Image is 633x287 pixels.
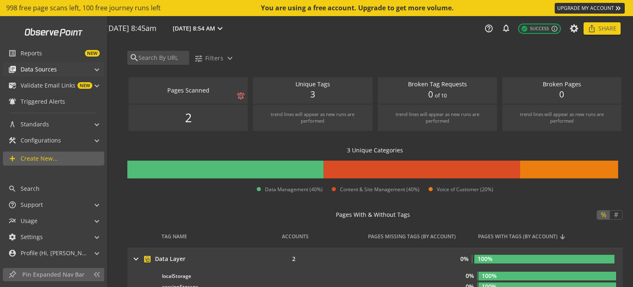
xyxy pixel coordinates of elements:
[133,86,244,95] div: Pages Scanned
[598,211,609,219] span: %
[382,80,493,89] div: Broken Tag Requests
[3,152,104,166] a: Create New...
[588,24,596,33] mat-icon: ios_share
[8,201,16,209] mat-icon: help_outline
[8,49,16,57] mat-icon: list_alt
[21,201,43,209] span: Support
[274,233,324,240] div: ACCOUNTS
[8,249,16,257] mat-icon: account_circle
[162,233,187,240] div: TAG NAME
[261,3,455,13] div: You are using a free account. Upgrade to get more volume.
[502,24,510,32] mat-icon: notifications_none
[482,272,497,280] text: 100%
[611,211,621,219] span: #
[386,111,489,124] div: trend lines will appear as new runs are performed
[21,185,40,193] span: Search
[435,92,447,99] span: of 10
[521,25,549,32] span: Success
[162,271,333,280] div: localStorage
[21,97,65,106] span: Triggered Alerts
[555,3,625,14] a: UPGRADE MY ACCOUNT
[22,270,89,279] span: Pin Expanded Nav Bar
[185,109,192,126] span: 2
[282,233,309,240] div: ACCOUNTS
[3,214,104,228] mat-expansion-panel-header: Usage
[21,154,58,163] span: Create New...
[3,46,104,60] a: ReportsNEW
[336,211,410,219] p: Pages With & Without Tags
[21,249,87,257] span: Profile (Hi, [PERSON_NAME]!)
[428,88,433,101] span: 0
[143,255,152,263] img: 211.svg
[8,65,16,74] mat-icon: library_books
[347,146,403,154] div: 3 Unique Categories
[8,120,16,128] mat-icon: architecture
[3,62,104,76] mat-expansion-panel-header: Data Sources
[173,24,215,33] span: [DATE] 8:54 AM
[6,3,161,13] span: 998 free page scans left, 100 free journey runs left
[478,233,558,240] div: PAGES WITH TAGS (BY ACCOUNT)
[460,255,469,263] text: 0%
[215,24,225,33] mat-icon: expand_more
[261,111,364,124] div: trend lines will appear as new runs are performed
[257,80,368,89] div: Unique Tags
[521,25,528,32] mat-icon: check_circle
[598,21,617,36] span: Share
[551,25,558,32] mat-icon: info_outline
[584,22,621,35] button: Share
[8,154,16,163] mat-icon: add
[3,182,104,196] a: Search
[21,49,42,57] span: Reports
[310,88,315,101] span: 3
[21,65,57,74] span: Data Sources
[8,185,16,193] mat-icon: search
[194,54,203,63] mat-icon: tune
[511,111,613,124] div: trend lines will appear as new runs are performed
[138,53,187,62] input: Search By URL
[3,117,104,131] mat-expansion-panel-header: Standards
[265,186,323,193] span: Data Management (40%)
[614,4,622,12] mat-icon: keyboard_double_arrow_right
[559,88,564,101] span: 0
[8,81,16,90] mat-icon: mark_email_read
[437,186,493,193] span: Voice of Customer (20%)
[466,272,474,280] text: 0%
[21,120,49,128] span: Standards
[85,50,100,57] span: NEW
[225,53,235,63] mat-icon: expand_more
[3,230,104,244] mat-expansion-panel-header: Settings
[8,136,16,145] mat-icon: construction
[21,217,38,225] span: Usage
[3,78,104,93] mat-expansion-panel-header: Validate Email LinksNEW
[129,53,138,63] mat-icon: search
[3,133,104,147] mat-expansion-panel-header: Configurations
[3,95,104,109] a: Triggered Alerts
[478,255,492,263] text: 100%
[506,80,617,89] div: Broken Pages
[191,51,238,66] button: Filters
[478,233,620,240] div: PAGES WITH TAGS (BY ACCOUNT)
[162,233,287,240] div: TAG NAME
[21,136,61,145] span: Configurations
[21,81,75,90] span: Validate Email Links
[3,246,104,260] mat-expansion-panel-header: Profile (Hi, [PERSON_NAME]!)
[340,186,420,193] span: Content & Site Management (40%)
[8,233,16,241] mat-icon: settings
[155,255,185,263] div: Data Layer
[321,233,464,240] div: PAGES MISSING TAGS (BY ACCOUNT)
[269,248,326,270] td: 2
[484,24,493,33] mat-icon: help_outline
[21,233,43,241] span: Settings
[8,97,16,106] mat-icon: notifications_active
[8,217,16,225] mat-icon: multiline_chart
[368,233,456,240] div: PAGES MISSING TAGS (BY ACCOUNT)
[3,198,104,212] mat-expansion-panel-header: Support
[131,254,141,264] mat-icon: keyboard_arrow_right
[77,82,92,89] span: NEW
[205,51,223,66] span: Filters
[171,23,227,34] button: [DATE] 8:54 AM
